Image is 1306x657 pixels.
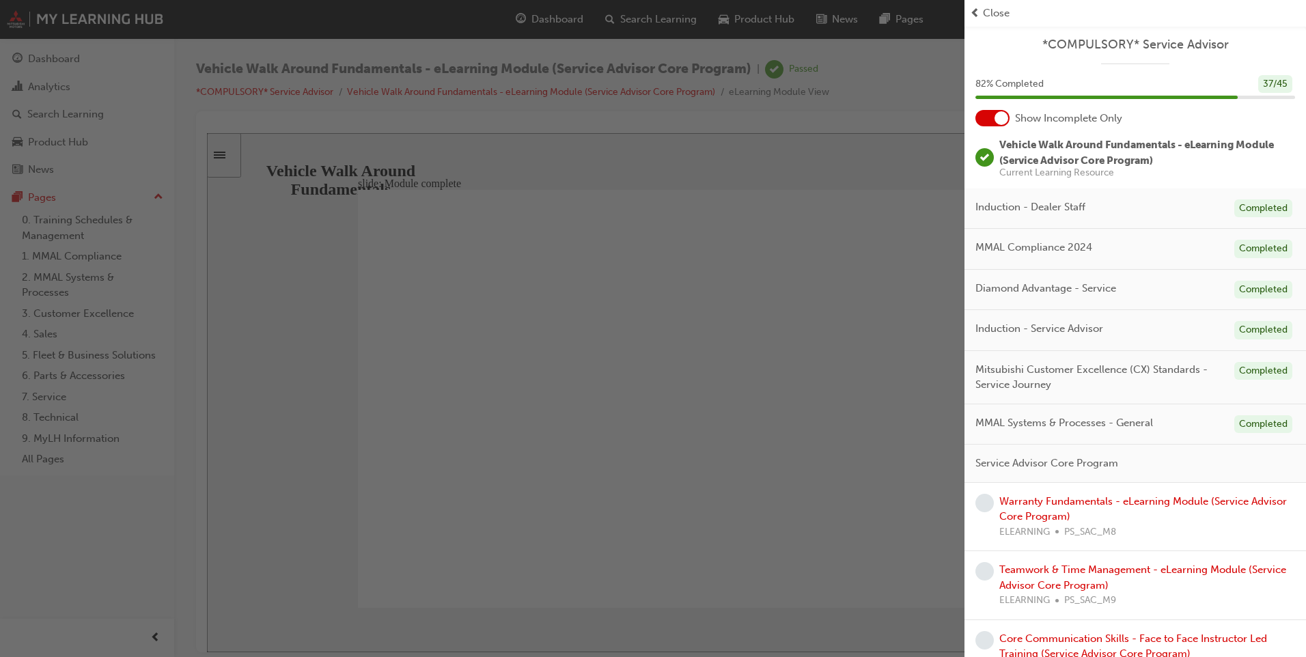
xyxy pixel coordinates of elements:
div: Completed [1234,415,1292,434]
span: Induction - Service Advisor [975,321,1103,337]
span: Service Advisor Core Program [975,456,1118,471]
span: 82 % Completed [975,76,1044,92]
button: Disclaimer [992,15,1059,31]
label: Zoom to fit [1039,504,1065,540]
span: Mitsubishi Customer Excellence (CX) Standards - Service Journey [975,362,1223,393]
span: Close [983,5,1010,21]
button: prev-iconClose [970,5,1301,21]
span: learningRecordVerb_NONE-icon [975,562,994,581]
button: Audio Preferences [887,15,992,31]
span: prev-icon [970,5,980,21]
button: Navigation Tips [797,15,887,31]
a: *COMPULSORY* Service Advisor [975,37,1295,53]
div: Completed [1234,362,1292,380]
span: Current Learning Resource [999,168,1295,178]
div: misc controls [1005,475,1059,519]
span: PS_SAC_M9 [1064,593,1116,609]
span: Navigation Tips [811,18,873,28]
span: ELEARNING [999,525,1050,540]
a: Teamwork & Time Management - eLearning Module (Service Advisor Core Program) [999,563,1286,591]
span: learningRecordVerb_NONE-icon [975,631,994,649]
div: Completed [1234,199,1292,218]
span: Diamond Advantage - Service [975,281,1116,296]
span: learningRecordVerb_NONE-icon [975,494,994,512]
div: Completed [1234,240,1292,258]
span: Audio Preferences [902,18,977,28]
span: Induction - Dealer Staff [975,199,1085,215]
span: Vehicle Walk Around Fundamentals - eLearning Module (Service Advisor Core Program) [999,139,1274,167]
span: PS_SAC_M8 [1064,525,1116,540]
button: volume [1012,486,1033,502]
button: settings [1039,487,1061,504]
span: ELEARNING [999,593,1050,609]
span: learningRecordVerb_PASS-icon [975,148,994,167]
a: Warranty Fundamentals - eLearning Module (Service Advisor Core Program) [999,495,1287,523]
input: volume [1013,503,1101,514]
div: Completed [1234,321,1292,339]
span: MMAL Systems & Processes - General [975,415,1153,431]
span: Show Incomplete Only [1015,111,1122,126]
span: MMAL Compliance 2024 [975,240,1092,255]
div: 37 / 45 [1258,75,1292,94]
span: Disclaimer [1005,18,1047,28]
div: Completed [1234,281,1292,299]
